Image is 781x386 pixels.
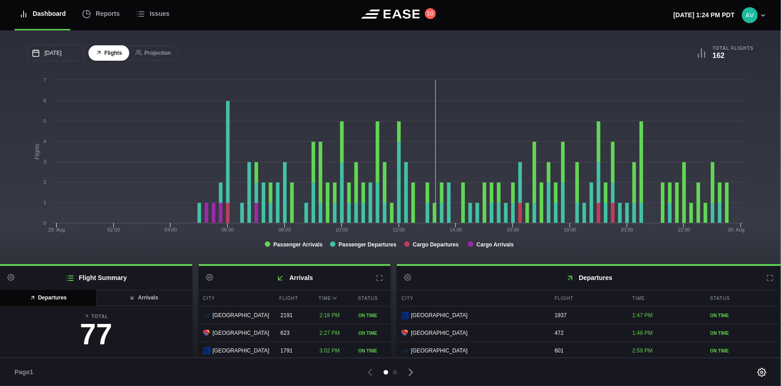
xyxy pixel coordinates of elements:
[728,227,745,232] tspan: 30. Aug
[44,118,46,124] text: 5
[319,330,340,336] span: 2:27 PM
[165,227,177,232] text: 04:00
[550,290,625,306] div: Flight
[632,330,653,336] span: 1:48 PM
[450,227,463,232] text: 14:00
[710,347,776,354] div: ON TIME
[7,320,185,349] h3: 77
[199,290,273,306] div: City
[107,227,120,232] text: 02:00
[34,144,40,159] tspan: Flights
[213,347,269,355] span: [GEOGRAPHIC_DATA]
[413,241,459,248] tspan: Cargo Departures
[353,290,390,306] div: Status
[713,52,725,59] b: 162
[674,10,735,20] p: [DATE] 1:24 PM PDT
[550,307,625,324] div: 1937
[336,227,348,232] text: 10:00
[713,45,754,51] b: Total Flights
[27,45,84,61] input: mm/dd/yyyy
[213,329,269,337] span: [GEOGRAPHIC_DATA]
[477,241,514,248] tspan: Cargo Arrivals
[213,311,269,319] span: [GEOGRAPHIC_DATA]
[199,266,391,290] h2: Arrivals
[550,342,625,359] div: 601
[88,45,129,61] button: Flights
[710,330,776,337] div: ON TIME
[742,7,758,23] img: 9eca6f7b035e9ca54b5c6e3bab63db89
[628,290,703,306] div: Time
[678,227,691,232] text: 22:00
[411,311,468,319] span: [GEOGRAPHIC_DATA]
[44,98,46,103] text: 6
[411,347,468,355] span: [GEOGRAPHIC_DATA]
[632,312,653,318] span: 1:47 PM
[278,227,291,232] text: 08:00
[550,324,625,342] div: 472
[710,312,776,319] div: ON TIME
[706,290,781,306] div: Status
[411,329,468,337] span: [GEOGRAPHIC_DATA]
[397,290,548,306] div: City
[221,227,234,232] text: 06:00
[314,290,351,306] div: Time
[507,227,519,232] text: 16:00
[44,139,46,144] text: 4
[276,324,312,342] div: 623
[276,307,312,324] div: 2191
[319,347,340,354] span: 3:02 PM
[44,200,46,205] text: 1
[358,347,386,354] div: ON TIME
[96,290,192,306] button: Arrivals
[44,159,46,164] text: 3
[276,342,312,359] div: 1791
[128,45,178,61] button: Projection
[564,227,576,232] text: 18:00
[7,313,185,353] a: Total77
[319,312,340,318] span: 2:18 PM
[48,227,65,232] tspan: 29. Aug
[44,179,46,185] text: 2
[339,241,397,248] tspan: Passenger Departures
[7,313,185,320] b: Total
[15,367,37,377] span: Page 1
[358,330,386,337] div: ON TIME
[425,8,436,19] button: 10
[621,227,634,232] text: 20:00
[393,227,405,232] text: 12:00
[275,290,312,306] div: Flight
[273,241,323,248] tspan: Passenger Arrivals
[358,312,386,319] div: ON TIME
[44,220,46,226] text: 0
[397,266,781,290] h2: Departures
[632,347,653,354] span: 2:59 PM
[44,77,46,83] text: 7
